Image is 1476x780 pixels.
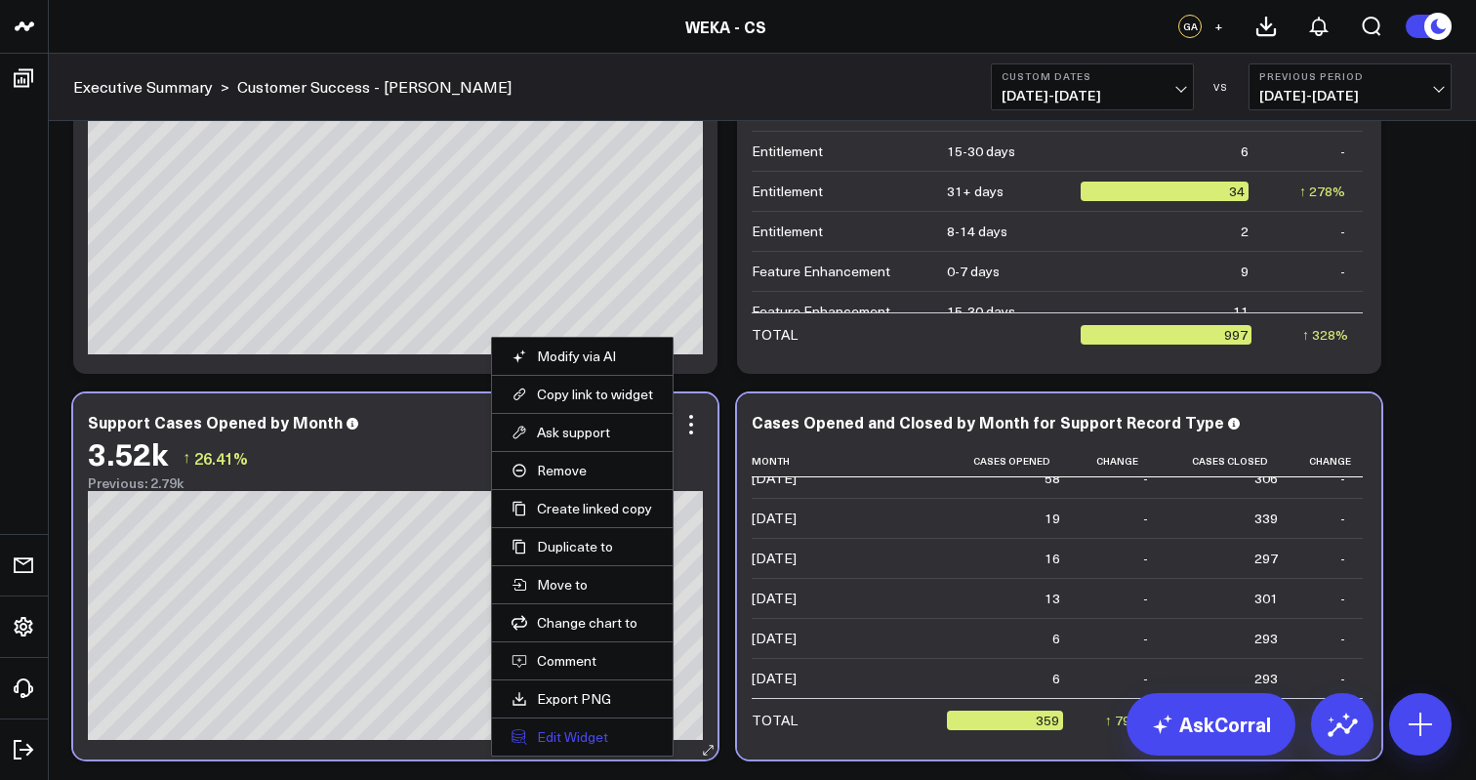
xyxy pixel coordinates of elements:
button: Remove [512,462,653,479]
div: 16 [1045,549,1060,568]
button: Move to [512,576,653,594]
span: 26.41% [194,447,248,469]
div: 6 [1052,629,1060,648]
button: + [1207,15,1230,38]
div: 31+ days [947,182,1004,201]
div: 13 [1045,589,1060,608]
button: Modify via AI [512,348,653,365]
div: Entitlement [752,182,823,201]
button: Copy link to widget [512,386,653,403]
div: > [73,76,229,98]
div: - [1340,262,1345,281]
div: 306 [1254,469,1278,488]
div: - [1340,302,1345,321]
div: - [1340,222,1345,241]
div: 9 [1241,262,1249,281]
div: [DATE] [752,669,797,688]
b: Previous Period [1259,70,1441,82]
a: Executive Summary [73,76,213,98]
a: Export PNG [512,690,653,708]
button: Ask support [512,424,653,441]
div: 2 [1241,222,1249,241]
div: 301 [1254,589,1278,608]
div: 15-30 days [947,142,1015,161]
div: 8-14 days [947,222,1007,241]
div: - [1340,469,1345,488]
th: Cases Opened [947,445,1078,477]
div: Feature Enhancement [752,262,890,281]
span: ↑ [183,445,190,471]
div: - [1340,669,1345,688]
div: - [1340,629,1345,648]
div: GA [1178,15,1202,38]
th: Cases Closed [1166,445,1295,477]
div: 339 [1254,509,1278,528]
div: [DATE] [752,509,797,528]
div: 3.52k [88,435,168,471]
a: AskCorral [1127,693,1295,756]
div: - [1143,589,1148,608]
div: 15-30 days [947,302,1015,321]
a: Customer Success - [PERSON_NAME] [237,76,512,98]
div: 0-7 days [947,262,1000,281]
div: 297 [1254,549,1278,568]
div: 359 [947,711,1063,730]
div: [DATE] [752,629,797,648]
div: 11 [1233,302,1249,321]
div: Entitlement [752,142,823,161]
b: Custom Dates [1002,70,1183,82]
div: 6 [1241,142,1249,161]
div: - [1340,142,1345,161]
div: - [1143,669,1148,688]
div: 34 [1081,182,1248,201]
th: Month [752,445,947,477]
div: 6 [1052,669,1060,688]
div: ↑ 278% [1299,182,1345,201]
button: Duplicate to [512,538,653,555]
a: WEKA - CS [685,16,766,37]
div: - [1143,629,1148,648]
th: Change [1078,445,1165,477]
div: VS [1204,81,1239,93]
span: [DATE] - [DATE] [1002,88,1183,103]
div: 58 [1045,469,1060,488]
button: Comment [512,652,653,670]
button: Create linked copy [512,500,653,517]
div: - [1143,469,1148,488]
span: + [1214,20,1223,33]
div: - [1143,509,1148,528]
div: 293 [1254,629,1278,648]
button: Previous Period[DATE]-[DATE] [1249,63,1452,110]
div: Previous: 2.79k [88,475,703,491]
button: Custom Dates[DATE]-[DATE] [991,63,1194,110]
div: [DATE] [752,589,797,608]
span: [DATE] - [DATE] [1259,88,1441,103]
div: ↑ 328% [1302,325,1348,345]
div: TOTAL [752,325,798,345]
div: - [1340,589,1345,608]
div: - [1340,549,1345,568]
div: TOTAL [752,711,798,730]
div: 293 [1254,669,1278,688]
div: - [1143,549,1148,568]
div: 997 [1081,325,1250,345]
div: Feature Enhancement [752,302,890,321]
th: Change [1295,445,1363,477]
div: Cases Opened and Closed by Month for Support Record Type [752,411,1224,432]
div: 19 [1045,509,1060,528]
button: Change chart to [512,614,653,632]
div: [DATE] [752,469,797,488]
div: Entitlement [752,222,823,241]
div: - [1340,509,1345,528]
div: [DATE] [752,549,797,568]
button: Edit Widget [512,728,653,746]
div: ↑ 798% [1105,711,1151,730]
div: Support Cases Opened by Month [88,411,343,432]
